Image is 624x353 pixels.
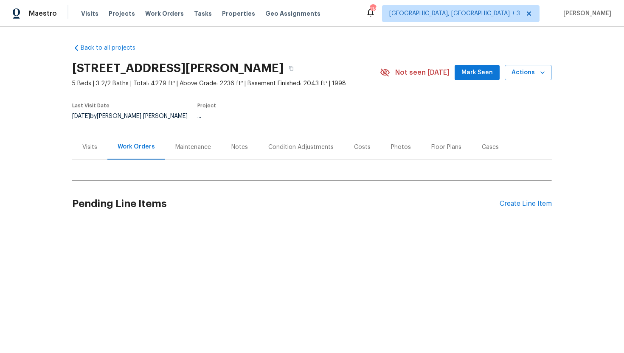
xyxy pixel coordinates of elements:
[560,9,611,18] span: [PERSON_NAME]
[81,9,98,18] span: Visits
[231,143,248,151] div: Notes
[72,113,197,129] div: by [PERSON_NAME] [PERSON_NAME]
[284,61,299,76] button: Copy Address
[500,200,552,208] div: Create Line Item
[175,143,211,151] div: Maintenance
[197,103,216,108] span: Project
[431,143,461,151] div: Floor Plans
[222,9,255,18] span: Properties
[391,143,411,151] div: Photos
[482,143,499,151] div: Cases
[118,143,155,151] div: Work Orders
[512,67,545,78] span: Actions
[461,67,493,78] span: Mark Seen
[29,9,57,18] span: Maestro
[145,9,184,18] span: Work Orders
[72,184,500,224] h2: Pending Line Items
[72,103,110,108] span: Last Visit Date
[455,65,500,81] button: Mark Seen
[72,64,284,73] h2: [STREET_ADDRESS][PERSON_NAME]
[82,143,97,151] div: Visits
[354,143,371,151] div: Costs
[72,113,90,119] span: [DATE]
[505,65,552,81] button: Actions
[265,9,320,18] span: Geo Assignments
[72,44,154,52] a: Back to all projects
[72,79,380,88] span: 5 Beds | 3 2/2 Baths | Total: 4279 ft² | Above Grade: 2236 ft² | Basement Finished: 2043 ft² | 1998
[109,9,135,18] span: Projects
[197,113,360,119] div: ...
[194,11,212,17] span: Tasks
[395,68,450,77] span: Not seen [DATE]
[389,9,520,18] span: [GEOGRAPHIC_DATA], [GEOGRAPHIC_DATA] + 3
[370,5,376,14] div: 114
[268,143,334,151] div: Condition Adjustments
